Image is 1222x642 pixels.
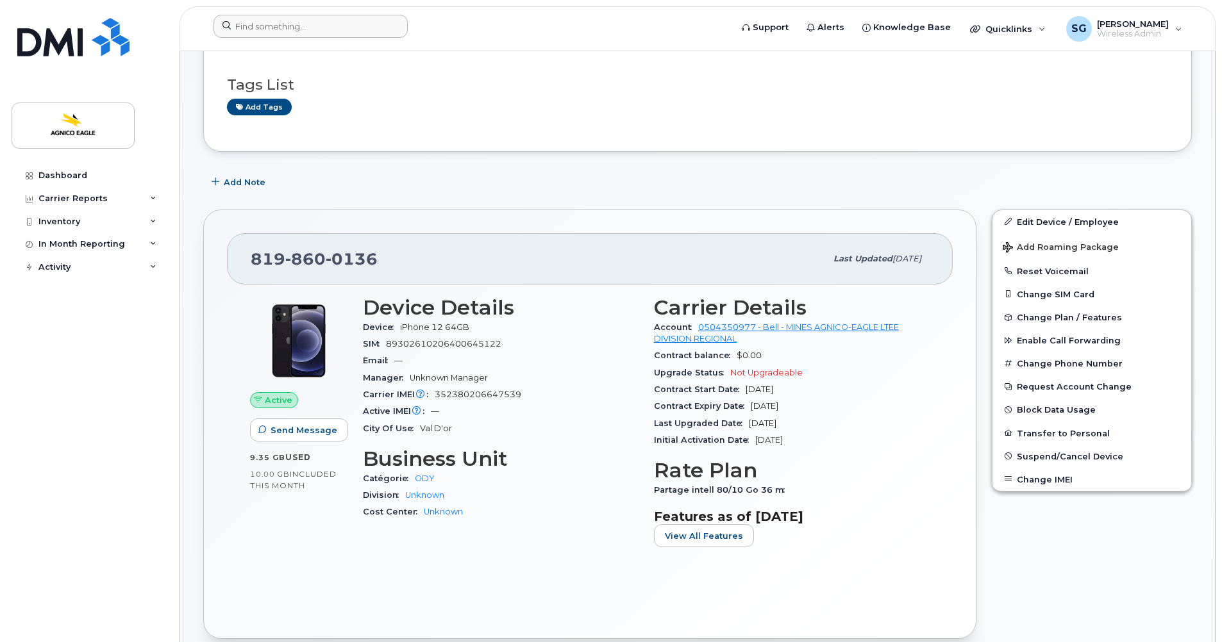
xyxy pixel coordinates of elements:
[250,453,285,462] span: 9.35 GB
[250,418,348,441] button: Send Message
[751,401,778,411] span: [DATE]
[1057,16,1191,42] div: Sandy Gillis
[265,394,292,406] span: Active
[363,373,410,383] span: Manager
[992,210,1191,233] a: Edit Device / Employee
[654,459,930,482] h3: Rate Plan
[415,473,435,483] a: ODY
[285,452,311,462] span: used
[873,21,951,34] span: Knowledge Base
[363,356,394,365] span: Email
[227,99,292,115] a: Add tags
[654,296,930,319] h3: Carrier Details
[227,77,1168,93] h3: Tags List
[285,249,326,268] span: 860
[363,390,435,399] span: Carrier IMEI
[1003,242,1119,254] span: Add Roaming Package
[1017,313,1122,322] span: Change Plan / Features
[435,390,521,399] span: 352380206647539
[1097,19,1169,29] span: [PERSON_NAME]
[654,322,899,343] a: 0504350977 - Bell - MINES AGNICO-EAGLE LTEE DIVISION REGIONAL
[260,302,337,379] img: iPhone_12.jpg
[213,15,408,38] input: Find something...
[1097,29,1169,39] span: Wireless Admin
[853,15,960,40] a: Knowledge Base
[424,507,463,516] a: Unknown
[654,401,751,411] span: Contract Expiry Date
[1017,336,1121,345] span: Enable Call Forwarding
[420,424,452,433] span: Val D'or
[654,485,791,495] span: Partage intell 80/10 Go 36 m
[892,254,921,263] span: [DATE]
[817,21,844,34] span: Alerts
[654,384,746,394] span: Contract Start Date
[386,339,501,349] span: 89302610206400645122
[992,352,1191,375] button: Change Phone Number
[250,470,290,479] span: 10.00 GB
[654,350,737,360] span: Contract balance
[654,322,698,332] span: Account
[654,418,749,428] span: Last Upgraded Date
[363,473,415,483] span: Catégorie
[363,447,639,470] h3: Business Unit
[654,509,930,524] h3: Features as of [DATE]
[798,15,853,40] a: Alerts
[833,254,892,263] span: Last updated
[665,530,743,542] span: View All Features
[961,16,1055,42] div: Quicklinks
[410,373,488,383] span: Unknown Manager
[992,329,1191,352] button: Enable Call Forwarding
[992,259,1191,283] button: Reset Voicemail
[1071,21,1087,37] span: SG
[992,422,1191,445] button: Transfer to Personal
[363,424,420,433] span: City Of Use
[363,322,400,332] span: Device
[992,398,1191,421] button: Block Data Usage
[992,306,1191,329] button: Change Plan / Features
[654,524,754,547] button: View All Features
[363,507,424,516] span: Cost Center
[737,350,762,360] span: $0.00
[250,469,337,490] span: included this month
[985,24,1032,34] span: Quicklinks
[431,406,439,416] span: —
[1017,451,1123,461] span: Suspend/Cancel Device
[755,435,783,445] span: [DATE]
[746,384,773,394] span: [DATE]
[992,445,1191,468] button: Suspend/Cancel Device
[992,375,1191,398] button: Request Account Change
[733,15,798,40] a: Support
[749,418,776,428] span: [DATE]
[394,356,403,365] span: —
[363,490,405,500] span: Division
[654,435,755,445] span: Initial Activation Date
[992,283,1191,306] button: Change SIM Card
[730,368,803,377] span: Not Upgradeable
[363,296,639,319] h3: Device Details
[363,406,431,416] span: Active IMEI
[224,176,265,188] span: Add Note
[203,171,276,194] button: Add Note
[326,249,378,268] span: 0136
[251,249,378,268] span: 819
[405,490,444,500] a: Unknown
[400,322,469,332] span: iPhone 12 64GB
[753,21,789,34] span: Support
[992,468,1191,491] button: Change IMEI
[363,339,386,349] span: SIM
[271,424,337,436] span: Send Message
[992,233,1191,259] button: Add Roaming Package
[654,368,730,377] span: Upgrade Status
